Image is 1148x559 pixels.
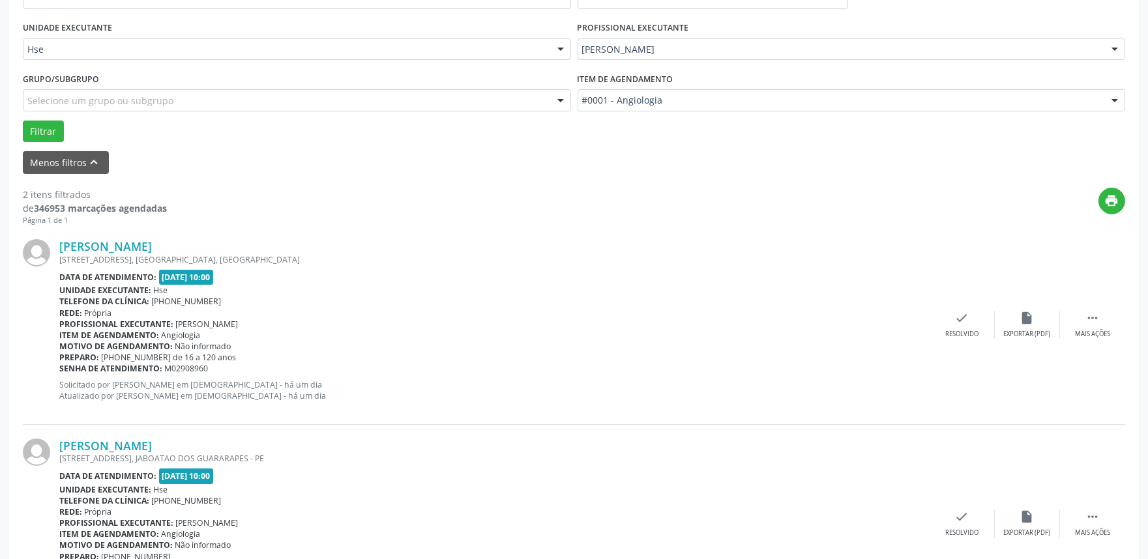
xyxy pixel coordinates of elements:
b: Item de agendamento: [59,330,159,341]
div: Resolvido [945,330,979,339]
i: print [1105,193,1119,208]
label: Item de agendamento [578,69,673,89]
span: [PERSON_NAME] [582,43,1099,56]
label: PROFISSIONAL EXECUTANTE [578,18,689,38]
span: Angiologia [162,528,201,539]
span: Selecione um grupo ou subgrupo [27,94,173,107]
b: Unidade executante: [59,285,151,296]
b: Rede: [59,506,82,517]
span: [PHONE_NUMBER] de 16 a 120 anos [102,352,237,363]
b: Telefone da clínica: [59,495,149,506]
span: [DATE] 10:00 [159,468,214,483]
b: Data de atendimento: [59,272,156,283]
div: 2 itens filtrados [23,188,167,201]
button: Filtrar [23,121,64,143]
span: [DATE] 10:00 [159,270,214,285]
span: Não informado [175,539,231,551]
button: Menos filtroskeyboard_arrow_up [23,151,109,174]
a: [PERSON_NAME] [59,438,152,453]
i:  [1085,311,1100,325]
div: Página 1 de 1 [23,215,167,226]
span: [PHONE_NUMBER] [152,296,222,307]
img: img [23,239,50,266]
b: Item de agendamento: [59,528,159,539]
b: Motivo de agendamento: [59,341,173,352]
span: M02908960 [165,363,209,374]
b: Senha de atendimento: [59,363,162,374]
i: check [955,509,969,524]
i: check [955,311,969,325]
div: [STREET_ADDRESS], JABOATAO DOS GUARARAPES - PE [59,453,930,464]
span: Hse [154,285,168,296]
div: [STREET_ADDRESS], [GEOGRAPHIC_DATA], [GEOGRAPHIC_DATA] [59,254,930,265]
div: de [23,201,167,215]
b: Rede: [59,308,82,319]
span: Não informado [175,341,231,352]
span: Própria [85,506,112,517]
span: Hse [27,43,544,56]
label: Grupo/Subgrupo [23,69,99,89]
div: Mais ações [1075,330,1110,339]
span: [PERSON_NAME] [176,517,239,528]
strong: 346953 marcações agendadas [34,202,167,214]
b: Preparo: [59,352,99,363]
i: keyboard_arrow_up [87,155,102,169]
i: insert_drive_file [1020,509,1035,524]
span: Própria [85,308,112,319]
div: Mais ações [1075,528,1110,537]
b: Data de atendimento: [59,470,156,481]
span: [PHONE_NUMBER] [152,495,222,506]
img: img [23,438,50,466]
span: Hse [154,484,168,495]
label: UNIDADE EXECUTANTE [23,18,112,38]
b: Unidade executante: [59,484,151,495]
span: Angiologia [162,330,201,341]
div: Exportar (PDF) [1004,330,1051,339]
span: [PERSON_NAME] [176,319,239,330]
div: Resolvido [945,528,979,537]
i: insert_drive_file [1020,311,1035,325]
p: Solicitado por [PERSON_NAME] em [DEMOGRAPHIC_DATA] - há um dia Atualizado por [PERSON_NAME] em [D... [59,379,930,401]
b: Profissional executante: [59,319,173,330]
b: Telefone da clínica: [59,296,149,307]
div: Exportar (PDF) [1004,528,1051,537]
button: print [1098,188,1125,214]
i:  [1085,509,1100,524]
a: [PERSON_NAME] [59,239,152,253]
span: #0001 - Angiologia [582,94,1099,107]
b: Profissional executante: [59,517,173,528]
b: Motivo de agendamento: [59,539,173,551]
